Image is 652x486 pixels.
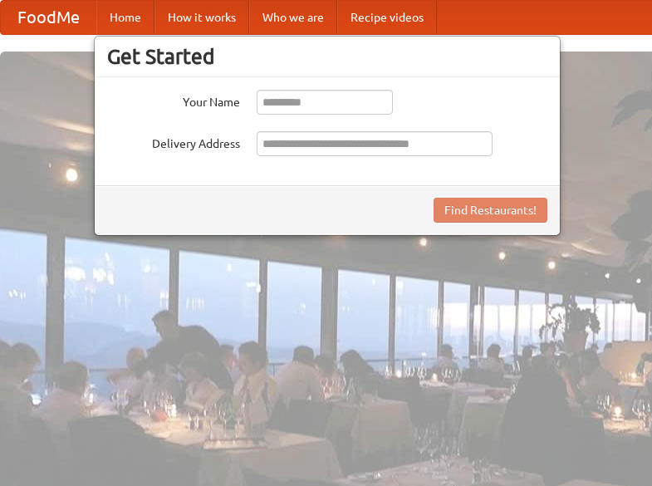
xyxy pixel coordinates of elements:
[154,1,249,34] a: How it works
[337,1,437,34] a: Recipe videos
[1,1,96,34] a: FoodMe
[434,198,547,223] button: Find Restaurants!
[107,131,240,152] label: Delivery Address
[107,90,240,110] label: Your Name
[107,44,547,69] h3: Get Started
[249,1,337,34] a: Who we are
[96,1,154,34] a: Home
